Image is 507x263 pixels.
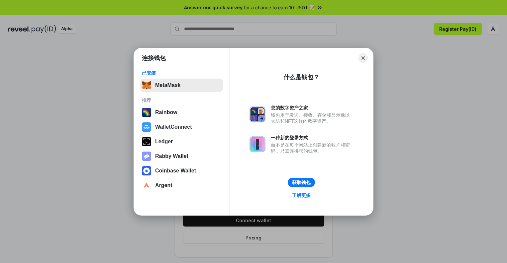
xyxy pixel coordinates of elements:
div: 您的数字资产之家 [271,105,353,111]
div: 了解更多 [292,192,311,198]
img: svg+xml,%3Csvg%20xmlns%3D%22http%3A%2F%2Fwww.w3.org%2F2000%2Fsvg%22%20fill%3D%22none%22%20viewBox... [250,136,265,152]
div: 获取钱包 [292,179,311,185]
a: 了解更多 [288,191,315,200]
button: MetaMask [140,79,223,92]
div: MetaMask [155,82,180,88]
div: Coinbase Wallet [155,168,196,174]
h1: 连接钱包 [142,54,166,62]
img: svg+xml,%3Csvg%20width%3D%2228%22%20height%3D%2228%22%20viewBox%3D%220%200%2028%2028%22%20fill%3D... [142,122,151,132]
div: Rabby Wallet [155,153,188,159]
img: svg+xml,%3Csvg%20width%3D%22120%22%20height%3D%22120%22%20viewBox%3D%220%200%20120%20120%22%20fil... [142,108,151,117]
button: 获取钱包 [288,178,315,187]
div: Argent [155,182,172,188]
img: svg+xml,%3Csvg%20fill%3D%22none%22%20height%3D%2233%22%20viewBox%3D%220%200%2035%2033%22%20width%... [142,81,151,90]
div: 钱包用于发送、接收、存储和显示像以太坊和NFT这样的数字资产。 [271,112,353,124]
div: Rainbow [155,109,177,115]
button: Ledger [140,135,223,148]
div: 什么是钱包？ [283,73,319,81]
img: svg+xml,%3Csvg%20width%3D%2228%22%20height%3D%2228%22%20viewBox%3D%220%200%2028%2028%22%20fill%3D... [142,166,151,175]
button: Rabby Wallet [140,150,223,163]
div: Ledger [155,139,173,145]
button: Rainbow [140,106,223,119]
button: Coinbase Wallet [140,164,223,177]
button: Close [358,53,368,63]
button: WalletConnect [140,120,223,134]
img: svg+xml,%3Csvg%20xmlns%3D%22http%3A%2F%2Fwww.w3.org%2F2000%2Fsvg%22%20fill%3D%22none%22%20viewBox... [142,152,151,161]
button: Argent [140,179,223,192]
div: 已安装 [142,70,221,76]
div: WalletConnect [155,124,192,130]
img: svg+xml,%3Csvg%20xmlns%3D%22http%3A%2F%2Fwww.w3.org%2F2000%2Fsvg%22%20width%3D%2228%22%20height%3... [142,137,151,146]
div: 而不是在每个网站上创建新的账户和密码，只需连接您的钱包。 [271,142,353,154]
img: svg+xml,%3Csvg%20xmlns%3D%22http%3A%2F%2Fwww.w3.org%2F2000%2Fsvg%22%20fill%3D%22none%22%20viewBox... [250,106,265,122]
div: 一种新的登录方式 [271,135,353,141]
img: svg+xml,%3Csvg%20width%3D%2228%22%20height%3D%2228%22%20viewBox%3D%220%200%2028%2028%22%20fill%3D... [142,181,151,190]
div: 推荐 [142,97,221,103]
